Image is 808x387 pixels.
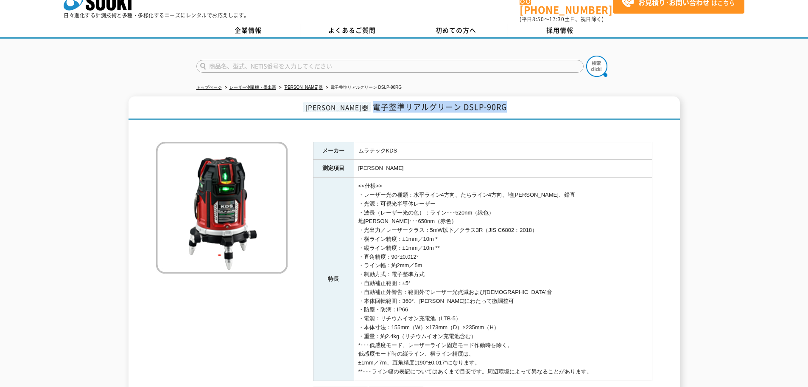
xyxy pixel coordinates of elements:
[196,24,300,37] a: 企業情報
[586,56,607,77] img: btn_search.png
[354,142,652,160] td: ムラテックKDS
[156,142,288,274] img: 電子整準リアルグリーン DSLP-90RG
[229,85,276,90] a: レーザー測量機・墨出器
[436,25,476,35] span: 初めての方へ
[532,15,544,23] span: 8:50
[373,101,507,113] span: 電子整準リアルグリーン DSLP-90RG
[354,178,652,381] td: <<仕様>> ・レーザー光の種類：水平ライン4方向、たちライン4方向、地[PERSON_NAME]、鉛直 ・光源：可視光半導体レーザー ・波長（レーザー光の色）：ライン･･･520nm（緑色） ...
[324,83,402,92] li: 電子整準リアルグリーン DSLP-90RG
[313,142,354,160] th: メーカー
[508,24,612,37] a: 採用情報
[354,160,652,178] td: [PERSON_NAME]
[300,24,404,37] a: よくあるご質問
[520,15,604,23] span: (平日 ～ 土日、祝日除く)
[284,85,323,90] a: [PERSON_NAME]器
[196,60,584,73] input: 商品名、型式、NETIS番号を入力してください
[313,178,354,381] th: 特長
[549,15,565,23] span: 17:30
[313,160,354,178] th: 測定項目
[64,13,249,18] p: 日々進化する計測技術と多種・多様化するニーズにレンタルでお応えします。
[303,102,371,112] span: [PERSON_NAME]器
[404,24,508,37] a: 初めての方へ
[196,85,222,90] a: トップページ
